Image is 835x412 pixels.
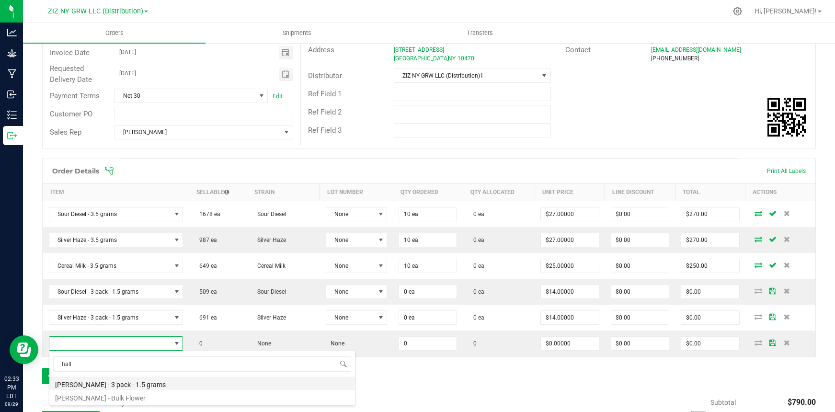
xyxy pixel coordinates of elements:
[43,183,189,201] th: Item
[4,375,19,401] p: 02:33 PM EDT
[681,259,739,273] input: 0
[49,233,171,247] span: Silver Haze - 3.5 grams
[326,259,375,273] span: None
[541,337,598,350] input: 0
[394,55,449,62] span: [GEOGRAPHIC_DATA]
[611,337,669,350] input: 0
[780,210,794,216] span: Delete Order Detail
[49,207,171,221] span: Sour Diesel - 3.5 grams
[7,48,17,58] inline-svg: Grow
[308,108,342,116] span: Ref Field 2
[92,29,137,37] span: Orders
[447,55,448,62] span: ,
[23,23,206,43] a: Orders
[42,394,100,412] div: Notes
[767,98,806,137] img: Scan me!
[399,259,457,273] input: 0
[611,233,669,247] input: 0
[252,340,271,347] span: None
[247,183,320,201] th: Strain
[320,183,393,201] th: Lot Number
[766,288,780,294] span: Save Order Detail
[194,237,217,243] span: 987 ea
[541,233,598,247] input: 0
[194,340,203,347] span: 0
[766,314,780,320] span: Save Order Detail
[308,126,342,135] span: Ref Field 3
[10,335,38,364] iframe: Resource center
[49,311,171,324] span: Silver Haze - 3 pack - 1.5 grams
[50,48,90,57] span: Invoice Date
[50,128,81,137] span: Sales Rep
[732,7,743,16] div: Manage settings
[206,23,388,43] a: Shipments
[651,46,741,53] span: [EMAIL_ADDRESS][DOMAIN_NAME]
[611,311,669,324] input: 0
[279,68,293,81] span: Toggle calendar
[50,110,92,118] span: Customer PO
[308,71,342,80] span: Distributor
[565,46,591,54] span: Contact
[755,7,817,15] span: Hi, [PERSON_NAME]!
[7,28,17,37] inline-svg: Analytics
[766,210,780,216] span: Save Order Detail
[469,237,484,243] span: 0 ea
[270,29,324,37] span: Shipments
[48,7,143,15] span: ZIZ NY GRW LLC (Distribution)
[399,337,457,350] input: 0
[7,110,17,120] inline-svg: Inventory
[605,183,675,201] th: Line Discount
[194,314,217,321] span: 691 ea
[326,340,344,347] span: None
[49,233,183,247] span: NO DATA FOUND
[389,23,571,43] a: Transfers
[49,259,183,273] span: NO DATA FOUND
[279,46,293,59] span: Toggle calendar
[469,263,484,269] span: 0 ea
[399,233,457,247] input: 0
[463,183,535,201] th: Qty Allocated
[541,285,598,298] input: 0
[681,311,739,324] input: 0
[394,69,538,82] span: ZIZ NY GRW LLC (Distribution)1
[448,55,456,62] span: NY
[273,92,283,100] a: Edit
[194,211,220,217] span: 1678 ea
[252,288,286,295] span: Sour Diesel
[308,90,342,98] span: Ref Field 1
[114,89,255,103] span: Net 30
[399,285,457,298] input: 0
[710,399,736,406] span: Subtotal
[326,311,375,324] span: None
[469,340,477,347] span: 0
[326,285,375,298] span: None
[50,92,100,100] span: Payment Terms
[767,98,806,137] qrcode: 00001082
[651,55,699,62] span: [PHONE_NUMBER]
[7,90,17,99] inline-svg: Inbound
[780,262,794,268] span: Delete Order Detail
[114,126,280,139] span: [PERSON_NAME]
[611,207,669,221] input: 0
[252,211,286,217] span: Sour Diesel
[541,311,598,324] input: 0
[252,314,286,321] span: Silver Haze
[326,207,375,221] span: None
[611,285,669,298] input: 0
[52,167,99,175] h1: Order Details
[469,288,484,295] span: 0 ea
[4,401,19,408] p: 09/29
[42,368,106,384] button: Add New Detail
[454,29,506,37] span: Transfers
[766,262,780,268] span: Save Order Detail
[681,207,739,221] input: 0
[50,64,92,84] span: Requested Delivery Date
[469,211,484,217] span: 0 ea
[541,207,598,221] input: 0
[194,288,217,295] span: 509 ea
[7,131,17,140] inline-svg: Outbound
[681,337,739,350] input: 0
[308,46,334,54] span: Address
[399,207,457,221] input: 0
[399,311,457,324] input: 0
